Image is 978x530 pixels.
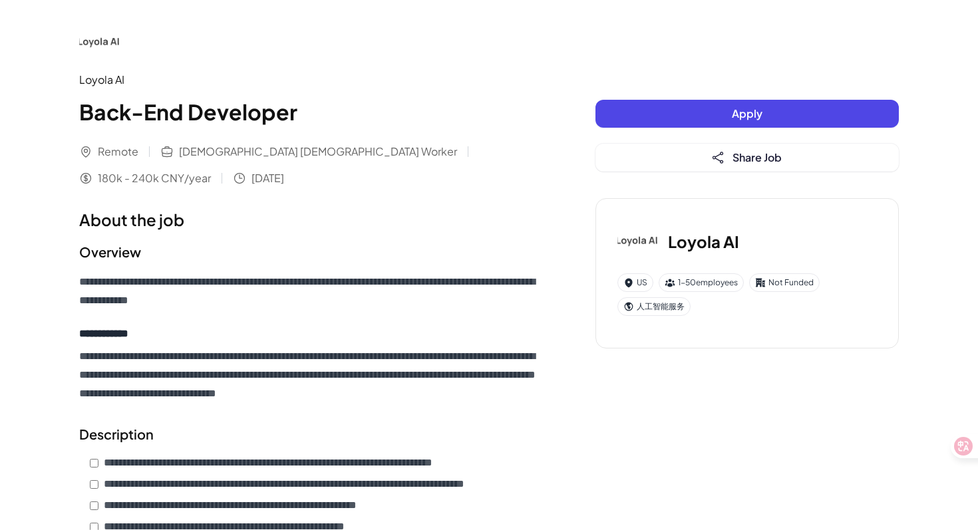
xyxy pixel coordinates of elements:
img: Lo [617,220,660,263]
span: Apply [732,106,762,120]
span: 180k - 240k CNY/year [98,170,211,186]
h2: Overview [79,242,542,262]
div: 1-50 employees [659,273,744,292]
h1: About the job [79,207,542,231]
div: Loyola AI [79,72,542,88]
h1: Back-End Developer [79,96,542,128]
span: [DATE] [251,170,284,186]
img: Lo [79,21,122,64]
span: Share Job [733,150,782,164]
div: Not Funded [749,273,820,292]
h2: Description [79,424,542,444]
div: US [617,273,653,292]
div: 人工智能服务 [617,297,691,316]
button: Share Job [595,144,899,172]
h3: Loyola AI [668,229,739,253]
span: Remote [98,144,138,160]
span: [DEMOGRAPHIC_DATA] [DEMOGRAPHIC_DATA] Worker [179,144,457,160]
button: Apply [595,100,899,128]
